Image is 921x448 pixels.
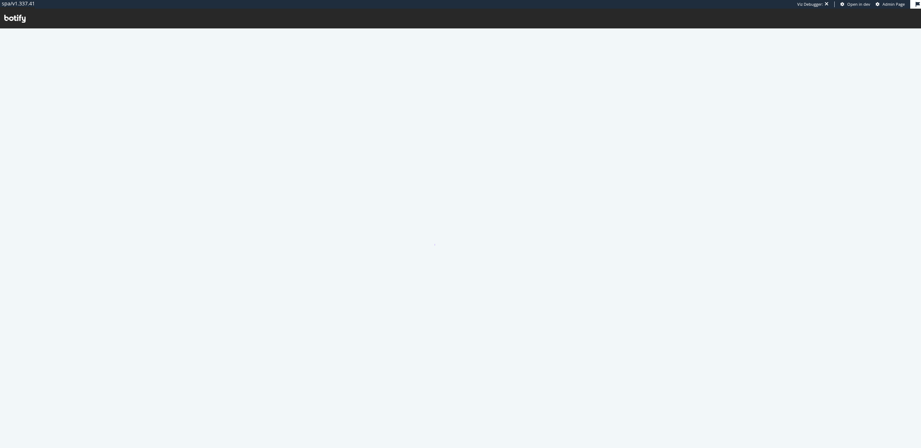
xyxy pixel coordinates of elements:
[840,1,870,7] a: Open in dev
[847,1,870,7] span: Open in dev
[435,220,486,246] div: animation
[883,1,905,7] span: Admin Page
[876,1,905,7] a: Admin Page
[797,1,823,7] div: Viz Debugger:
